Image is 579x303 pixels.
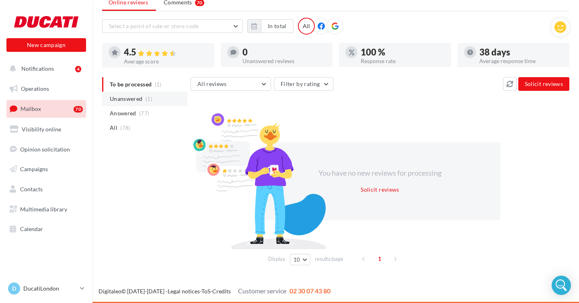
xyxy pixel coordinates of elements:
a: Multimedia library [5,201,88,218]
div: Response rate [361,58,445,64]
span: Unanswered [110,95,143,103]
span: Multimedia library [20,206,67,213]
div: 4 [75,66,81,72]
a: Calendar [5,221,88,237]
span: 10 [294,256,300,263]
span: All reviews [197,80,227,87]
span: 1 [373,252,386,265]
span: Operations [21,85,49,92]
span: Mailbox [21,105,41,112]
button: In total [261,19,294,33]
p: DucatiLondon [23,285,77,293]
a: D DucatiLondon [6,281,86,296]
button: In total [247,19,294,33]
div: 70 [74,106,83,113]
span: Visibility online [22,126,61,133]
button: All reviews [191,77,271,91]
div: Average response time [479,58,563,64]
button: Solicit reviews [518,77,569,91]
button: New campaign [6,38,86,52]
a: Operations [5,80,88,97]
div: 38 days [479,48,563,57]
div: Average score [124,59,208,64]
span: Select a point of sale or store code [109,23,199,29]
div: 100 % [361,48,445,57]
span: Display [268,255,285,263]
button: Notifications 4 [5,60,84,77]
div: Unanswered reviews [242,58,326,64]
span: Opinion solicitation [20,145,70,152]
a: Visibility online [5,121,88,138]
div: Open Intercom Messenger [552,276,571,295]
span: Campaigns [20,166,48,172]
a: Mailbox70 [5,100,88,117]
span: © [DATE]-[DATE] - - - [99,288,331,295]
span: Calendar [20,225,43,232]
div: 0 [242,48,326,57]
div: 4.5 [124,48,208,57]
span: All [110,124,117,132]
span: Notifications [21,65,54,72]
span: (77) [139,110,149,117]
span: Answered [110,109,136,117]
a: Digitaleo [99,288,121,295]
span: results/page [315,255,343,263]
button: Filter by rating [274,77,333,91]
span: (1) [146,96,152,102]
a: ToS [201,288,210,295]
div: You have no new reviews for processing [311,168,449,178]
a: Campaigns [5,161,88,178]
button: Solicit reviews [357,185,402,194]
span: Contacts [20,186,43,192]
a: Legal notices [168,288,200,295]
button: Select a point of sale or store code [102,19,243,33]
div: All [298,18,315,35]
a: Contacts [5,181,88,198]
span: D [12,285,16,293]
span: 02 30 07 43 80 [289,287,331,295]
button: 10 [290,254,310,265]
a: Credits [212,288,231,295]
span: Customer service [238,287,286,295]
span: (78) [120,125,130,131]
a: Opinion solicitation [5,141,88,158]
